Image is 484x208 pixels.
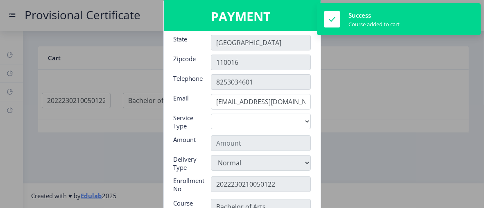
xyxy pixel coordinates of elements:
[211,135,311,151] input: Amount
[211,55,311,70] input: Zipcode
[167,74,205,88] div: Telephone
[167,135,205,149] div: Amount
[167,155,205,171] div: Delivery Type
[167,176,205,193] div: Enrollment No
[211,176,311,192] input: Zipcode
[211,94,311,110] input: Email
[211,35,311,50] input: State
[167,55,205,68] div: Zipcode
[348,21,400,28] div: Course added to cart
[167,94,205,107] div: Email
[211,8,274,25] h3: PAYMENT
[348,11,371,19] span: Success
[167,114,205,130] div: Service Type
[167,35,205,48] div: State
[211,74,311,90] input: Telephone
